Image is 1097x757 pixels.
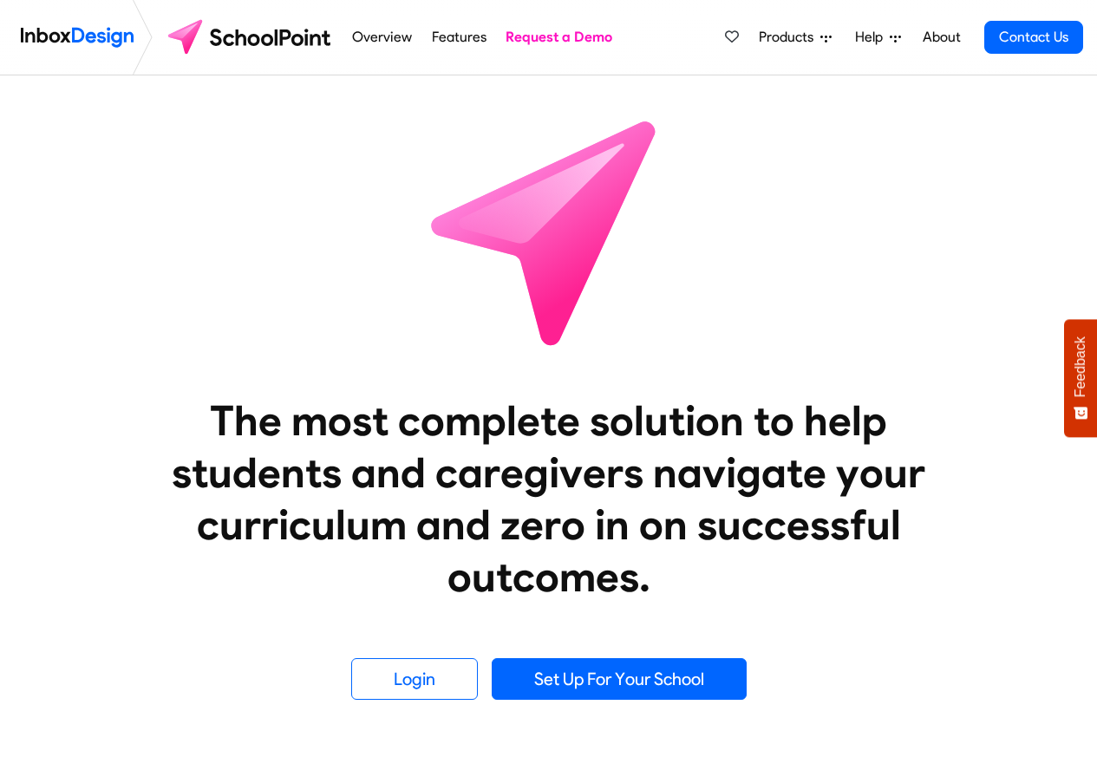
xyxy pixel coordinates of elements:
[160,16,343,58] img: schoolpoint logo
[137,395,961,603] heading: The most complete solution to help students and caregivers navigate your curriculum and zero in o...
[855,27,890,48] span: Help
[427,20,491,55] a: Features
[501,20,617,55] a: Request a Demo
[348,20,417,55] a: Overview
[917,20,965,55] a: About
[984,21,1083,54] a: Contact Us
[1073,336,1088,397] span: Feedback
[759,27,820,48] span: Products
[848,20,908,55] a: Help
[492,658,747,700] a: Set Up For Your School
[1064,319,1097,437] button: Feedback - Show survey
[752,20,839,55] a: Products
[393,75,705,388] img: icon_schoolpoint.svg
[351,658,478,700] a: Login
